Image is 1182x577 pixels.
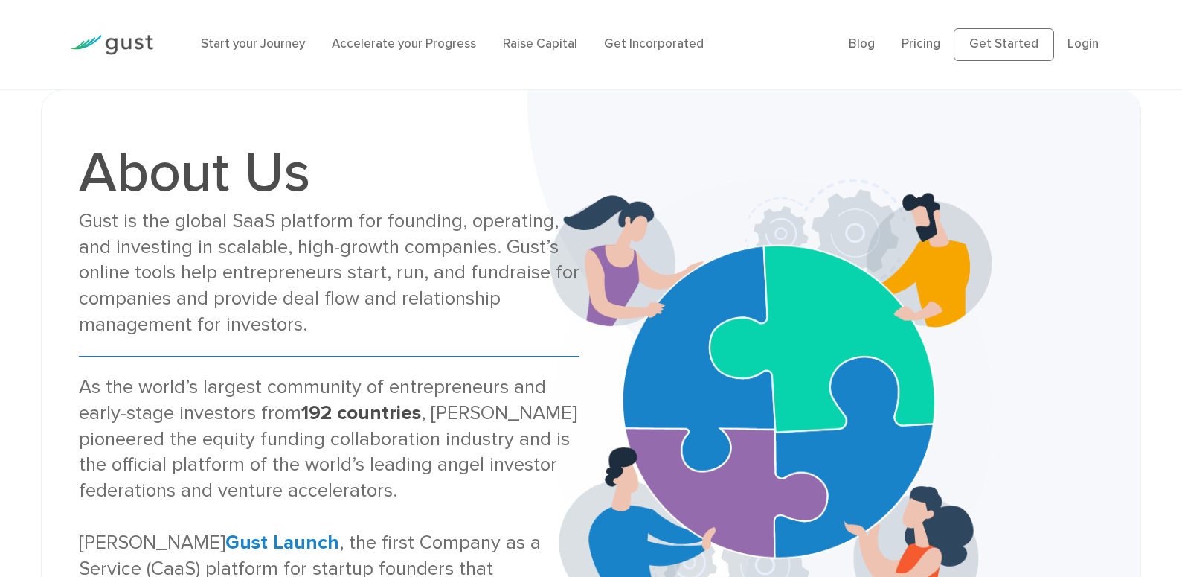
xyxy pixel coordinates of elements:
a: Pricing [902,36,940,51]
a: Get Incorporated [604,36,704,51]
a: Login [1067,36,1099,51]
a: Blog [849,36,875,51]
a: Raise Capital [503,36,577,51]
a: Get Started [954,28,1054,61]
div: Gust is the global SaaS platform for founding, operating, and investing in scalable, high-growth ... [79,208,580,338]
a: Accelerate your Progress [332,36,476,51]
a: Gust Launch [225,531,339,554]
a: Start your Journey [201,36,305,51]
strong: 192 countries [301,401,421,424]
h1: About Us [79,144,580,201]
img: Gust Logo [70,35,153,55]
